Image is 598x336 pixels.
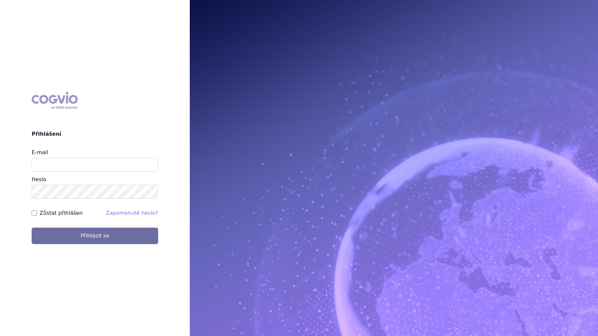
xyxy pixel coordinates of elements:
label: Heslo [32,176,46,182]
button: Přihlásit se [32,228,158,244]
h2: Přihlášení [32,130,158,138]
label: Zůstat přihlášen [40,209,83,217]
label: E-mail [32,149,48,155]
div: COGVIO [32,92,78,109]
a: Zapomenuté heslo? [106,210,158,216]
